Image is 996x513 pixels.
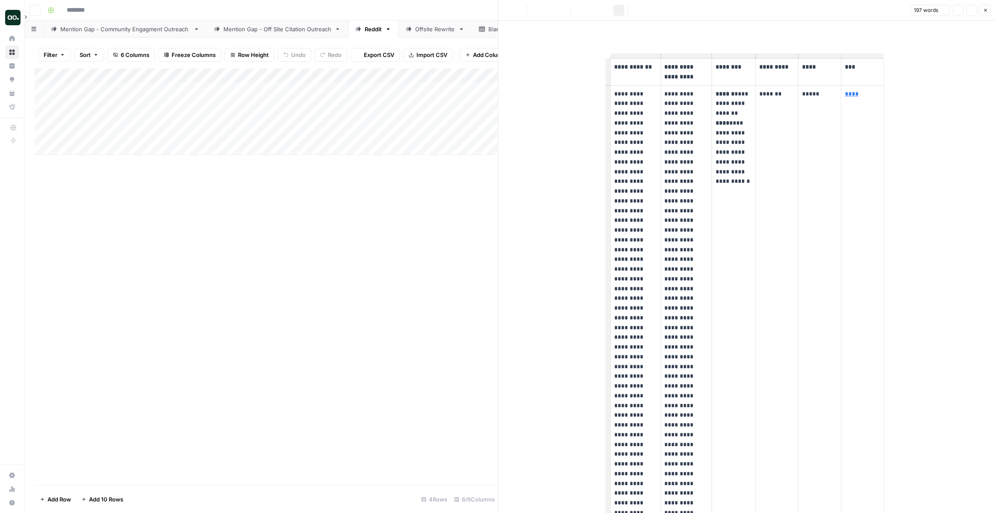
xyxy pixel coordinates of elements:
[403,48,453,62] button: Import CSV
[416,51,447,59] span: Import CSV
[278,48,311,62] button: Undo
[60,25,190,33] div: Mention Gap - Community Engagment Outreach
[5,482,19,496] a: Usage
[328,51,342,59] span: Redo
[910,5,950,16] button: 197 words
[107,48,155,62] button: 6 Columns
[5,59,19,73] a: Insights
[5,45,19,59] a: Browse
[5,7,19,28] button: Workspace: Dillon Test
[121,51,149,59] span: 6 Columns
[44,21,207,38] a: Mention Gap - Community Engagment Outreach
[315,48,347,62] button: Redo
[418,492,451,506] div: 4 Rows
[225,48,274,62] button: Row Height
[415,25,455,33] div: Offsite Rewrite
[488,25,503,33] div: Blank
[5,100,19,114] a: Flightpath
[365,25,382,33] div: Reddit
[451,492,498,506] div: 6/6 Columns
[914,6,938,14] span: 197 words
[89,495,123,504] span: Add 10 Rows
[74,48,104,62] button: Sort
[238,51,269,59] span: Row Height
[44,51,57,59] span: Filter
[223,25,331,33] div: Mention Gap - Off Site Citation Outreach
[48,495,71,504] span: Add Row
[398,21,472,38] a: Offsite Rewrite
[473,51,506,59] span: Add Column
[5,496,19,510] button: Help + Support
[460,48,511,62] button: Add Column
[5,73,19,86] a: Opportunities
[80,51,91,59] span: Sort
[76,492,128,506] button: Add 10 Rows
[35,492,76,506] button: Add Row
[348,21,398,38] a: Reddit
[364,51,394,59] span: Export CSV
[158,48,221,62] button: Freeze Columns
[5,32,19,45] a: Home
[472,21,520,38] a: Blank
[291,51,306,59] span: Undo
[38,48,71,62] button: Filter
[5,10,21,25] img: Dillon Test Logo
[351,48,400,62] button: Export CSV
[172,51,216,59] span: Freeze Columns
[5,86,19,100] a: Your Data
[5,468,19,482] a: Settings
[207,21,348,38] a: Mention Gap - Off Site Citation Outreach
